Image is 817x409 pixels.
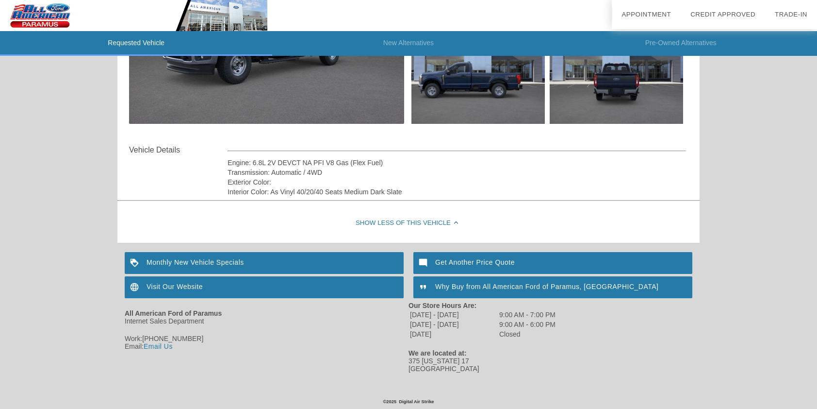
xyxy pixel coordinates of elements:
img: ic_loyalty_white_24dp_2x.png [125,252,147,274]
div: Interior Color: As Vinyl 40/20/40 Seats Medium Dark Slate [228,187,686,197]
strong: We are located at: [408,349,467,357]
a: Email Us [144,342,173,350]
strong: All American Ford of Paramus [125,309,222,317]
div: Exterior Color: [228,177,686,187]
td: [DATE] [409,330,498,339]
div: Transmission: Automatic / 4WD [228,168,686,177]
img: ic_language_white_24dp_2x.png [125,276,147,298]
td: [DATE] - [DATE] [409,310,498,319]
li: Pre-Owned Alternatives [545,31,817,56]
div: Internet Sales Department [125,317,408,325]
li: New Alternatives [272,31,544,56]
div: Email: [125,342,408,350]
td: [DATE] - [DATE] [409,320,498,329]
a: Visit Our Website [125,276,404,298]
div: Work: [125,335,408,342]
a: Credit Approved [690,11,755,18]
img: ic_mode_comment_white_24dp_2x.png [413,252,435,274]
a: Get Another Price Quote [413,252,692,274]
img: 5.jpg [550,24,683,124]
div: Engine: 6.8L 2V DEVCT NA PFI V8 Gas (Flex Fuel) [228,158,686,168]
img: ic_format_quote_white_24dp_2x.png [413,276,435,298]
span: [PHONE_NUMBER] [142,335,203,342]
a: Monthly New Vehicle Specials [125,252,404,274]
strong: Our Store Hours Are: [408,302,476,309]
img: 3.jpg [411,24,545,124]
div: 375 [US_STATE] 17 [GEOGRAPHIC_DATA] [408,357,692,373]
div: Vehicle Details [129,144,228,156]
td: 9:00 AM - 7:00 PM [499,310,556,319]
td: Closed [499,330,556,339]
a: Trade-In [775,11,807,18]
div: Show Less of this Vehicle [117,204,700,243]
td: 9:00 AM - 6:00 PM [499,320,556,329]
a: Why Buy from All American Ford of Paramus, [GEOGRAPHIC_DATA] [413,276,692,298]
a: Appointment [621,11,671,18]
